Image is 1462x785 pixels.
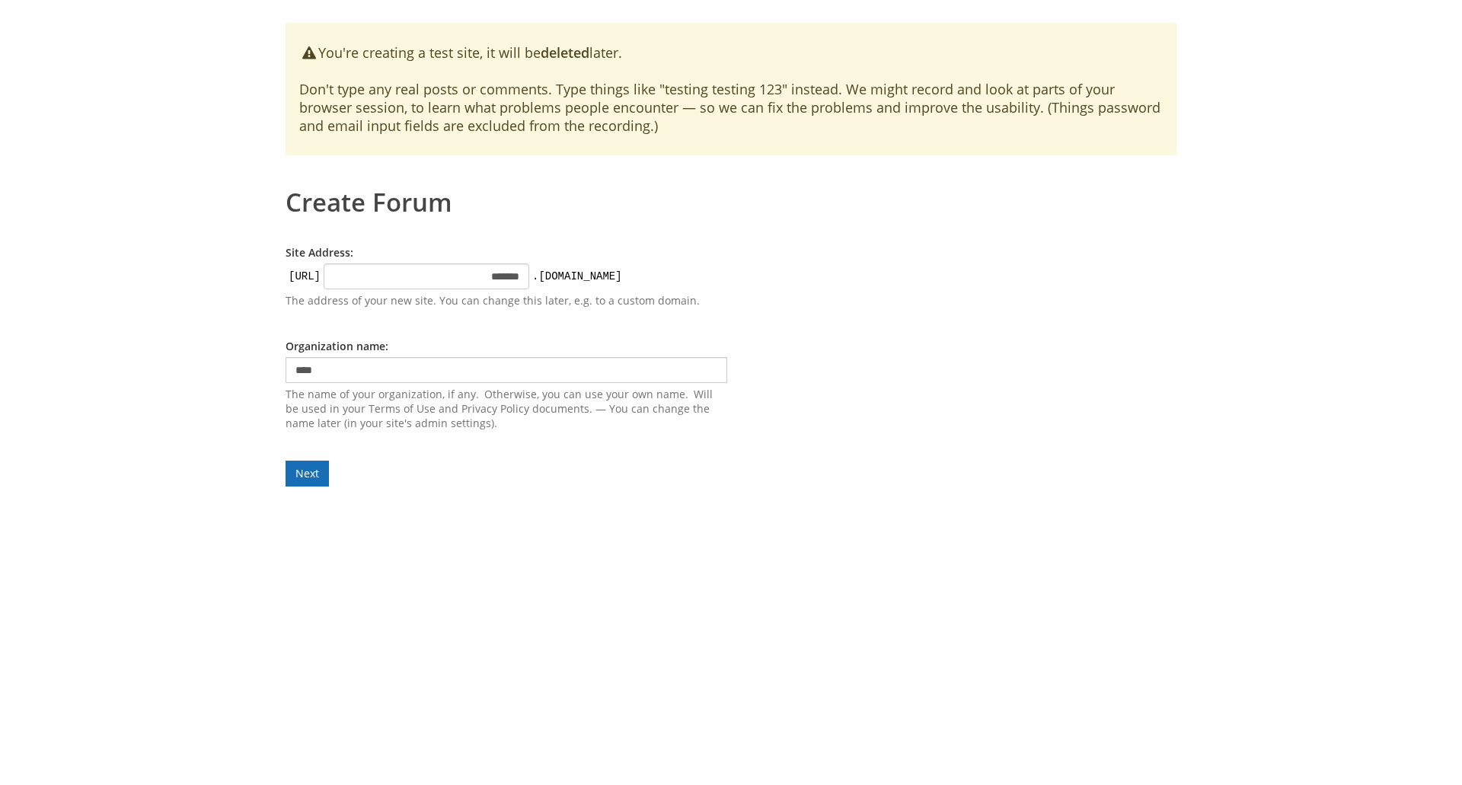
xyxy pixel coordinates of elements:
button: Next [286,461,329,487]
h1: Create Forum [286,178,1176,215]
div: You're creating a test site, it will be later. Don't type any real posts or comments. Type things... [286,23,1176,155]
p: The address of your new site. You can change this later, e.g. to a custom domain. [286,293,727,308]
kbd: [URL] [286,269,324,284]
kbd: .[DOMAIN_NAME] [529,269,625,284]
b: deleted [541,43,589,62]
span: The name of your organization, if any. Otherwise, you can use your own name. Will be used in your... [286,387,727,430]
label: Site Address: [286,245,353,260]
label: Organization name: [286,339,388,353]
